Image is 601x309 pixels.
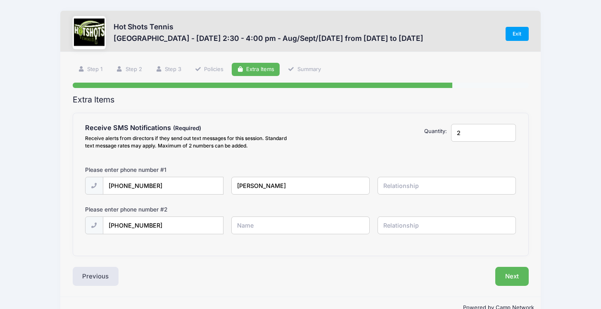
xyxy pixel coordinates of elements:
[114,34,423,43] h3: [GEOGRAPHIC_DATA] - [DATE] 2:30 - 4:00 pm - Aug/Sept/[DATE] from [DATE] to [DATE]
[231,216,370,234] input: Name
[495,267,529,286] button: Next
[506,27,529,41] a: Exit
[85,124,297,132] h4: Receive SMS Notifications
[164,206,167,213] span: 2
[189,63,229,76] a: Policies
[103,216,223,234] input: (xxx) xxx-xxxx
[85,166,166,174] label: Please enter phone number #
[451,124,516,142] input: Quantity
[85,205,167,214] label: Please enter phone number #
[85,135,297,150] div: Receive alerts from directors if they send out text messages for this session. Standard text mess...
[73,63,108,76] a: Step 1
[150,63,187,76] a: Step 3
[114,22,423,31] h3: Hot Shots Tennis
[103,177,223,195] input: (xxx) xxx-xxxx
[283,63,326,76] a: Summary
[378,177,516,195] input: Relationship
[73,267,119,286] button: Previous
[164,166,166,173] span: 1
[73,95,529,105] h2: Extra Items
[232,63,280,76] a: Extra Items
[231,177,370,195] input: Name
[378,216,516,234] input: Relationship
[111,63,147,76] a: Step 2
